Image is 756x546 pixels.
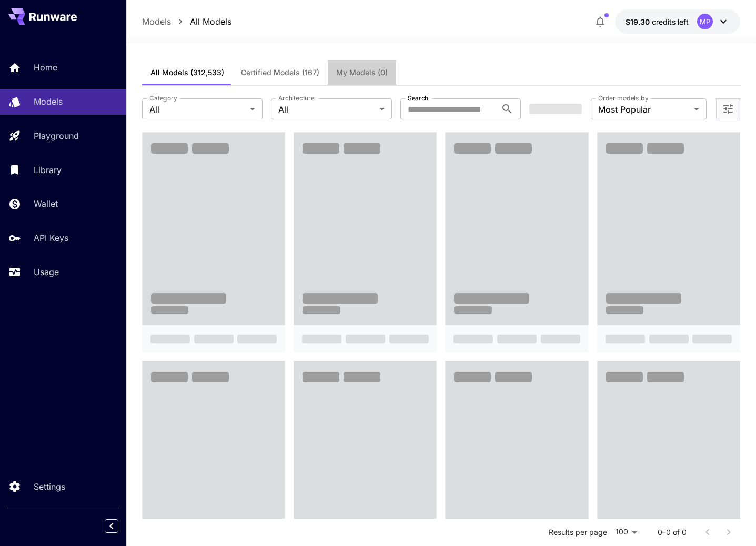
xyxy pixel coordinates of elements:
[652,17,689,26] span: credits left
[626,17,652,26] span: $19.30
[190,15,231,28] a: All Models
[336,68,388,77] span: My Models (0)
[142,15,171,28] a: Models
[598,103,690,116] span: Most Popular
[278,103,375,116] span: All
[598,94,648,103] label: Order models by
[408,94,428,103] label: Search
[626,16,689,27] div: $19.30056
[34,197,58,210] p: Wallet
[278,94,314,103] label: Architecture
[549,527,607,538] p: Results per page
[34,480,65,493] p: Settings
[34,266,59,278] p: Usage
[34,95,63,108] p: Models
[150,68,224,77] span: All Models (312,533)
[658,527,687,538] p: 0–0 of 0
[113,517,126,535] div: Collapse sidebar
[611,524,641,540] div: 100
[105,519,118,533] button: Collapse sidebar
[34,231,68,244] p: API Keys
[142,15,231,28] nav: breadcrumb
[34,129,79,142] p: Playground
[615,9,740,34] button: $19.30056MP
[722,103,734,116] button: Open more filters
[697,14,713,29] div: MP
[149,94,177,103] label: Category
[34,164,62,176] p: Library
[34,61,57,74] p: Home
[241,68,319,77] span: Certified Models (167)
[149,103,246,116] span: All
